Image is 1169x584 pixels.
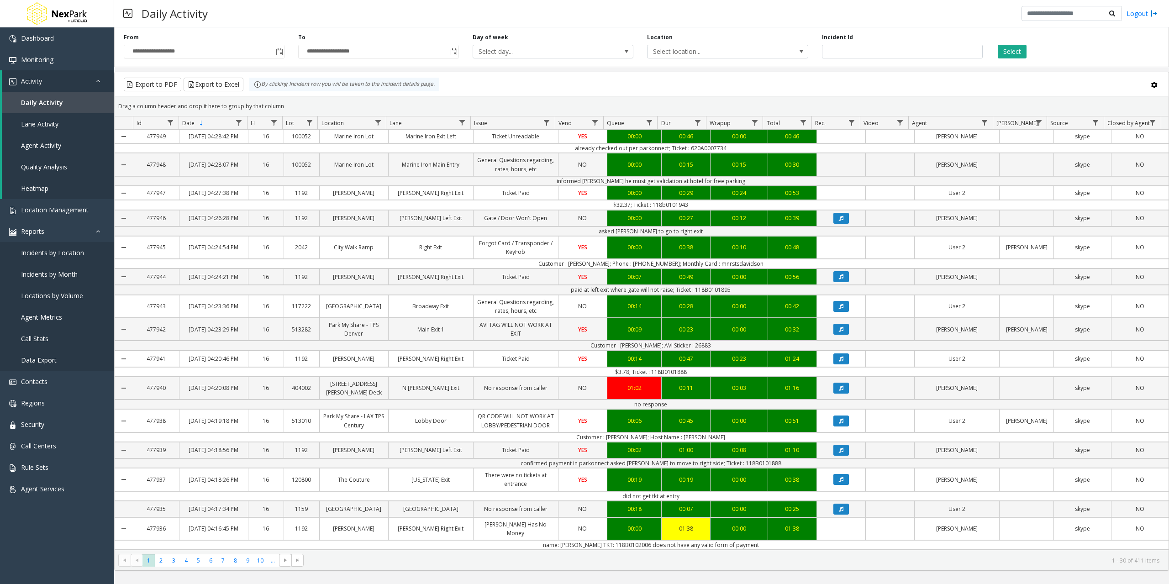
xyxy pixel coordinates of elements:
a: 00:42 [768,300,816,313]
a: [PERSON_NAME] Right Exit [389,352,473,365]
span: YES [578,132,587,140]
a: NO [558,300,607,313]
a: Collapse Details [115,374,133,403]
div: 00:53 [770,189,814,197]
a: Forgot Card / Transponder / KeyFob [474,237,558,258]
span: Data Export [21,356,57,364]
a: [DATE] 04:27:38 PM [179,186,248,200]
img: logout [1150,9,1158,18]
span: NO [1136,355,1144,363]
a: NO [558,158,607,171]
a: 00:10 [711,241,768,254]
a: 00:14 [607,352,661,365]
a: Location Filter Menu [372,116,384,129]
a: Source Filter Menu [1090,116,1102,129]
a: User 2 [915,352,999,365]
a: 01:24 [768,352,816,365]
a: 16 [248,158,284,171]
a: Park My Share - LAX TPS Century [320,410,388,431]
div: 00:07 [610,273,659,281]
a: Marine Iron Lot [320,158,388,171]
div: 00:00 [610,160,659,169]
a: 00:00 [607,241,661,254]
a: 477940 [133,381,179,395]
a: Right Exit [389,241,473,254]
a: 16 [248,186,284,200]
a: [DATE] 04:28:07 PM [179,158,248,171]
a: [PERSON_NAME] [915,323,999,336]
a: Vend Filter Menu [589,116,601,129]
span: NO [578,214,587,222]
a: [PERSON_NAME] [915,381,999,395]
a: [PERSON_NAME] [915,211,999,225]
a: Broadway Exit [389,300,473,313]
a: 00:00 [711,270,768,284]
a: N [PERSON_NAME] Exit [389,381,473,395]
img: infoIcon.svg [254,81,261,88]
span: Select day... [473,45,601,58]
a: 00:14 [607,300,661,313]
div: 00:49 [664,273,708,281]
a: Id Filter Menu [164,116,177,129]
td: no response [133,400,1169,409]
a: 00:00 [607,158,661,171]
a: 16 [248,352,284,365]
div: 00:48 [770,243,814,252]
label: Incident Id [822,33,853,42]
a: 00:15 [711,158,768,171]
span: Heatmap [21,184,48,193]
a: [DATE] 04:23:29 PM [179,323,248,336]
span: NO [1136,189,1144,197]
a: 00:49 [662,270,710,284]
a: Queue Filter Menu [643,116,655,129]
span: Regions [21,399,45,407]
span: Toggle popup [274,45,284,58]
label: Location [647,33,673,42]
a: Lot Filter Menu [303,116,316,129]
a: skype [1054,352,1111,365]
span: NO [1136,132,1144,140]
a: skype [1054,186,1111,200]
div: 00:00 [713,273,765,281]
span: NO [1136,243,1144,251]
a: 00:46 [662,130,710,143]
a: 477945 [133,241,179,254]
a: [PERSON_NAME] [320,211,388,225]
span: Agent Activity [21,141,61,150]
a: 1192 [284,211,319,225]
a: QR CODE WILL NOT WORK AT LOBBY/PEDESTRIAN DOOR [474,410,558,431]
a: [PERSON_NAME] [915,130,999,143]
a: 00:47 [662,352,710,365]
img: 'icon' [9,228,16,236]
a: 01:02 [607,381,661,395]
a: 117222 [284,300,319,313]
a: NO [1111,270,1169,284]
a: 477942 [133,323,179,336]
a: 477943 [133,300,179,313]
span: Toggle popup [448,45,458,58]
a: skype [1054,158,1111,171]
a: Daily Activity [2,92,114,113]
a: 00:46 [768,130,816,143]
div: 00:47 [664,354,708,363]
a: General Questions regarding, rates, hours, etc [474,295,558,317]
a: [DATE] 04:23:36 PM [179,300,248,313]
div: 01:24 [770,354,814,363]
img: 'icon' [9,379,16,386]
a: skype [1054,211,1111,225]
a: User 2 [915,300,999,313]
a: 00:38 [662,241,710,254]
a: [PERSON_NAME] Left Exit [389,211,473,225]
span: YES [578,326,587,333]
span: Location Management [21,205,89,214]
span: NO [1136,326,1144,333]
a: skype [1054,270,1111,284]
a: YES [558,323,607,336]
a: [DATE] 04:19:18 PM [179,414,248,427]
div: 00:28 [664,302,708,310]
a: YES [558,241,607,254]
a: NO [558,381,607,395]
div: 00:00 [610,214,659,222]
a: Collapse Details [115,406,133,435]
a: NO [1111,211,1169,225]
